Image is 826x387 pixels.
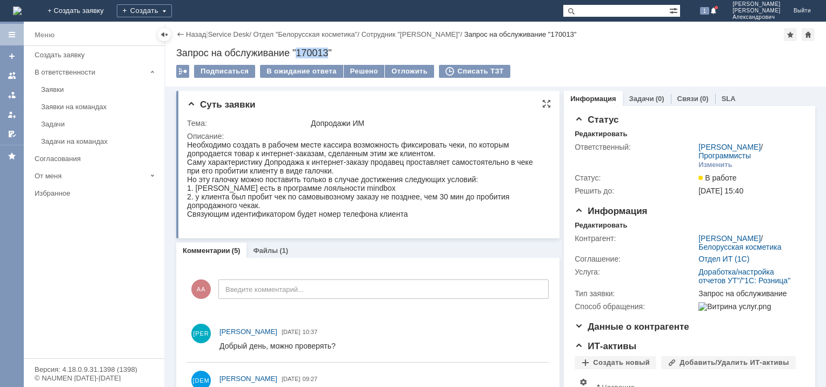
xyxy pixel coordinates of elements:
div: Тип заявки: [575,289,696,298]
div: На всю страницу [542,99,551,108]
a: Задачи [629,95,654,103]
a: Связи [677,95,698,103]
a: Назад [186,30,206,38]
div: Создать заявку [35,51,158,59]
span: [DATE] 15:40 [698,186,743,195]
div: Допродажи ИМ [311,119,545,128]
a: Перейти на домашнюю страницу [13,6,22,15]
div: (0) [656,95,664,103]
span: Информация [575,206,647,216]
a: Создать заявку [3,48,21,65]
div: / [253,30,361,38]
span: Расширенный поиск [669,5,680,15]
div: Тема: [187,119,309,128]
div: Ответственный: [575,143,696,151]
div: / [698,143,800,160]
a: [PERSON_NAME] [698,234,761,243]
div: Задачи на командах [41,137,158,145]
span: Настройки [579,378,588,386]
div: Описание: [187,132,547,141]
a: [PERSON_NAME] [219,326,277,337]
div: Запрос на обслуживание "170013" [176,48,815,58]
div: Заявки [41,85,158,94]
span: [PERSON_NAME] [732,1,781,8]
span: 1 [700,7,710,15]
a: SLA [722,95,736,103]
span: Статус [575,115,618,125]
a: Доработка/настройка отчетов УТ"/"1С: Розница" [698,268,790,285]
a: Сотрудник "[PERSON_NAME]" [361,30,460,38]
span: ИТ-активы [575,341,636,351]
a: Программисты [698,151,751,160]
div: В ответственности [35,68,146,76]
a: Задачи [37,116,162,132]
a: Отдел ИТ (1С) [698,255,749,263]
div: Задачи [41,120,158,128]
a: Комментарии [183,246,230,255]
span: Суть заявки [187,99,255,110]
img: Витрина услуг.png [698,302,771,311]
img: logo [13,6,22,15]
div: Скрыть меню [158,28,171,41]
a: Информация [570,95,616,103]
div: Версия: 4.18.0.9.31.1398 (1398) [35,366,154,373]
div: © NAUMEN [DATE]-[DATE] [35,375,154,382]
a: Отдел "Белорусская косметика" [253,30,357,38]
a: Заявки на командах [37,98,162,115]
div: (0) [700,95,709,103]
a: Мои заявки [3,106,21,123]
div: (5) [232,246,241,255]
div: Редактировать [575,221,627,230]
div: Услуга: [575,268,696,276]
span: [PERSON_NAME] [219,375,277,383]
span: В работе [698,174,736,182]
div: Заявки на командах [41,103,158,111]
div: | [206,30,208,38]
a: Мои согласования [3,125,21,143]
div: Изменить [698,161,732,169]
span: [DATE] [282,376,301,382]
div: (1) [279,246,288,255]
div: / [698,234,800,251]
a: Заявки [37,81,162,98]
div: Создать [117,4,172,17]
a: [PERSON_NAME] [219,373,277,384]
div: Редактировать [575,130,627,138]
a: [PERSON_NAME] [698,143,761,151]
a: Файлы [253,246,278,255]
div: Сделать домашней страницей [802,28,815,41]
span: Александрович [732,14,781,21]
div: Решить до: [575,186,696,195]
div: / [361,30,464,38]
span: 10:37 [303,329,318,335]
div: Меню [35,29,55,42]
a: Service Desk [208,30,250,38]
div: Запрос на обслуживание [698,289,800,298]
div: Соглашение: [575,255,696,263]
a: Заявки в моей ответственности [3,86,21,104]
a: Создать заявку [30,46,162,63]
a: Заявки на командах [3,67,21,84]
span: Данные о контрагенте [575,322,689,332]
div: Работа с массовостью [176,65,189,78]
div: Запрос на обслуживание "170013" [464,30,577,38]
span: [DATE] [282,329,301,335]
div: Избранное [35,189,146,197]
div: Добавить в избранное [784,28,797,41]
span: [PERSON_NAME] [732,8,781,14]
div: От меня [35,172,146,180]
div: / [208,30,254,38]
a: Белорусская косметика [698,243,781,251]
div: Статус: [575,174,696,182]
span: АА [191,279,211,299]
span: 09:27 [303,376,318,382]
div: Согласования [35,155,158,163]
a: Задачи на командах [37,133,162,150]
span: [PERSON_NAME] [219,328,277,336]
div: Контрагент: [575,234,696,243]
a: Согласования [30,150,162,167]
div: Способ обращения: [575,302,696,311]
